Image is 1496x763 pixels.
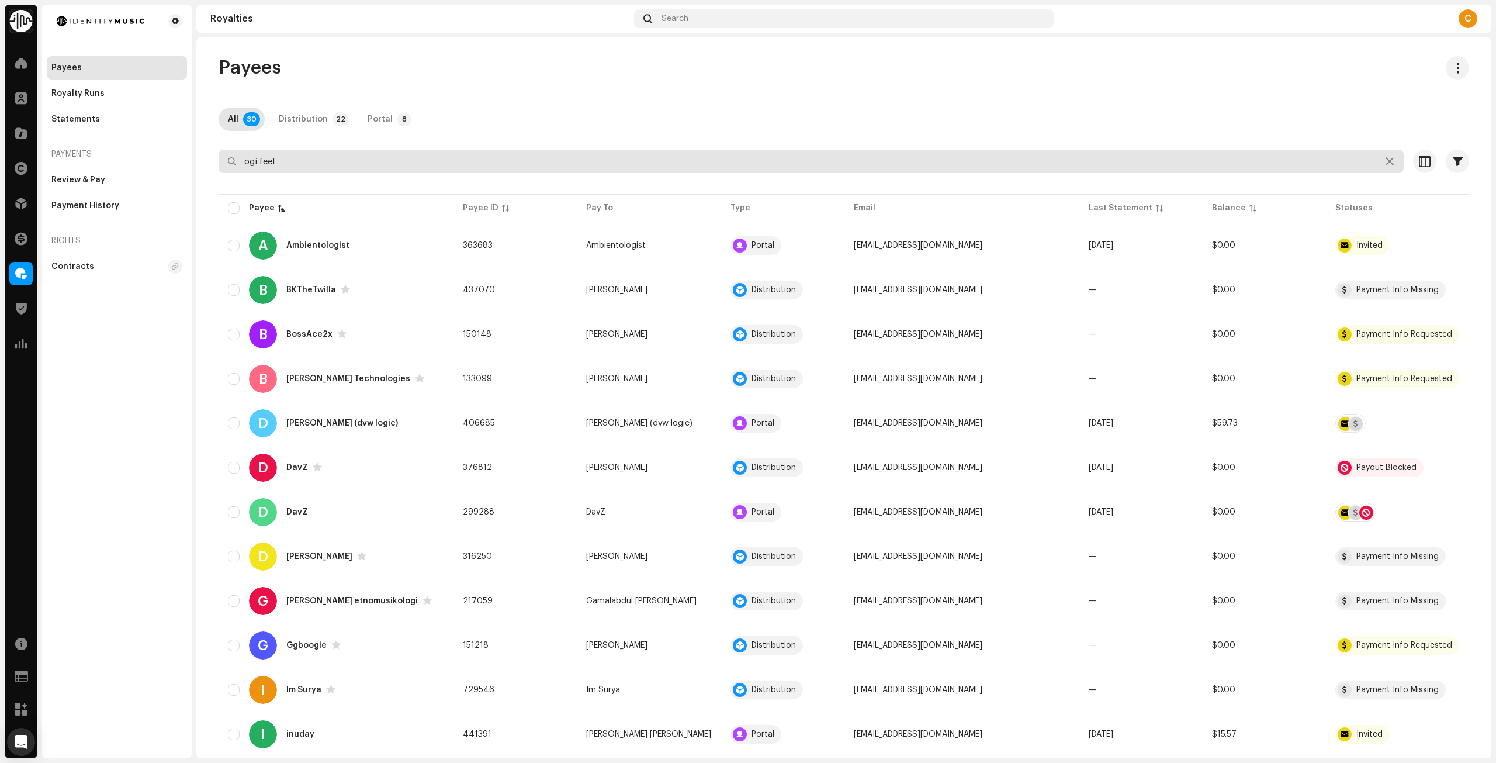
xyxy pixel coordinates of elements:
[854,508,982,516] span: davitgogiberidze101@gmail.com
[1089,641,1096,650] span: —
[752,553,796,561] div: Distribution
[1212,375,1235,383] span: $0.00
[249,676,277,704] div: I
[586,330,647,339] span: Aaron Ashraf
[286,375,410,383] div: Brinda Technologies
[286,419,398,427] div: David Konuhov (dvw logic)
[333,112,349,126] p-badge: 22
[463,286,495,294] span: 437070
[249,720,277,748] div: I
[586,286,647,294] span: Nikiv V
[286,553,352,561] div: Deepanshu Gogia
[1356,686,1439,694] div: Payment Info Missing
[586,508,605,516] span: DavZ
[249,587,277,615] div: G
[1089,330,1096,339] span: —
[586,553,647,561] span: Deepanshu Gogia
[47,140,187,168] div: Payments
[752,419,774,427] div: Portal
[249,365,277,393] div: B
[286,286,336,294] div: BKTheTwilla
[7,728,35,756] div: Open Intercom Messenger
[463,330,491,339] span: 150148
[463,202,498,214] div: Payee ID
[51,201,119,210] div: Payment History
[47,82,187,105] re-m-nav-item: Royalty Runs
[662,14,688,23] span: Search
[249,202,275,214] div: Payee
[1356,375,1452,383] div: Payment Info Requested
[249,454,277,482] div: D
[854,419,982,427] span: devidkonyuhov@yandex.ru
[1212,508,1235,516] span: $0.00
[47,168,187,192] re-m-nav-item: Review & Pay
[586,241,646,250] span: Ambientologist
[586,464,647,472] span: Davit Gogiberidze
[1356,553,1439,561] div: Payment Info Missing
[51,262,94,271] div: Contracts
[51,89,105,98] div: Royalty Runs
[854,730,982,738] span: dariogianyt@gmail.com
[286,241,349,250] div: Ambientologist
[1089,597,1096,605] span: —
[463,241,493,250] span: 363683
[1356,597,1439,605] div: Payment Info Missing
[463,597,493,605] span: 217059
[854,464,982,472] span: davzcontact@gmail.com
[854,597,982,605] span: Gamaletno@gmail.com
[854,286,982,294] span: starlit_slacked959@simplelogin.com
[286,330,333,339] div: BossAce2x
[752,330,796,339] div: Distribution
[1212,419,1238,427] span: $59.73
[854,641,982,650] span: shykwonwilliams@gmail.com
[1212,686,1235,694] span: $0.00
[586,419,692,427] span: David Konuhov (dvw logic)
[854,375,982,383] span: taboo.4002@gmail.com
[286,597,418,605] div: Gamal etnomusikologi
[1089,730,1113,738] span: Sep 2025
[1212,330,1235,339] span: $0.00
[752,286,796,294] div: Distribution
[586,686,620,694] span: Im Surya
[286,508,308,516] div: DavZ
[210,14,629,23] div: Royalties
[249,631,277,660] div: G
[1212,597,1235,605] span: $0.00
[752,375,796,383] div: Distribution
[1212,553,1235,561] span: $0.00
[1356,286,1439,294] div: Payment Info Missing
[1459,9,1477,28] div: C
[47,108,187,131] re-m-nav-item: Statements
[463,508,494,516] span: 299288
[1356,730,1383,738] div: Invited
[1212,730,1237,738] span: $15.57
[752,464,796,472] div: Distribution
[1089,686,1096,694] span: —
[586,730,711,738] span: Dario Gian Zielinski
[249,498,277,526] div: D
[1089,241,1113,250] span: Sep 2025
[854,330,982,339] span: Boogiescloset@gmail.com
[47,194,187,217] re-m-nav-item: Payment History
[854,241,982,250] span: ambientologist@outlook.com
[286,464,308,472] div: DavZ
[286,730,314,738] div: inuday
[9,9,33,33] img: 0f74c21f-6d1c-4dbc-9196-dbddad53419e
[243,112,260,126] p-badge: 30
[1356,241,1383,250] div: Invited
[752,597,796,605] div: Distribution
[586,597,697,605] span: Gamalabdul Rozak
[463,641,489,650] span: 151218
[752,508,774,516] div: Portal
[463,686,494,694] span: 729546
[286,686,321,694] div: Im Surya
[279,108,328,131] div: Distribution
[752,686,796,694] div: Distribution
[51,14,150,28] img: 185c913a-8839-411b-a7b9-bf647bcb215e
[1089,375,1096,383] span: —
[586,641,647,650] span: Shykwon Williams
[51,115,100,124] div: Statements
[1089,419,1113,427] span: Sep 2025
[51,63,82,72] div: Payees
[219,56,281,80] span: Payees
